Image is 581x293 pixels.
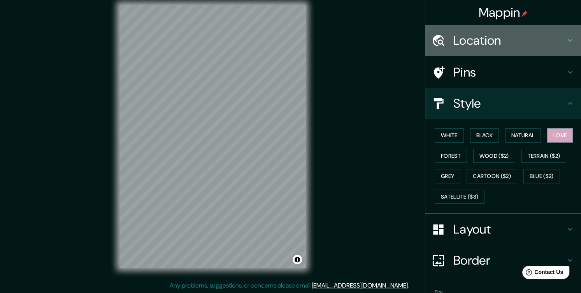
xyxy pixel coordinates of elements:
[119,5,306,268] canvas: Map
[521,10,528,17] img: pin-icon.png
[410,281,412,290] div: .
[435,169,460,183] button: Grey
[453,253,565,268] h4: Border
[425,245,581,276] div: Border
[453,221,565,237] h4: Layout
[170,281,409,290] p: Any problems, suggestions, or concerns please email .
[523,169,560,183] button: Blue ($2)
[453,33,565,48] h4: Location
[409,281,410,290] div: .
[425,57,581,88] div: Pins
[425,214,581,245] div: Layout
[479,5,528,20] h4: Mappin
[435,190,484,204] button: Satellite ($3)
[435,149,467,163] button: Forest
[425,88,581,119] div: Style
[425,25,581,56] div: Location
[470,128,499,143] button: Black
[473,149,515,163] button: Wood ($2)
[521,149,567,163] button: Terrain ($2)
[453,96,565,111] h4: Style
[435,128,464,143] button: White
[467,169,517,183] button: Cartoon ($2)
[547,128,573,143] button: Love
[453,65,565,80] h4: Pins
[512,263,572,284] iframe: Help widget launcher
[312,281,408,290] a: [EMAIL_ADDRESS][DOMAIN_NAME]
[293,255,302,264] button: Toggle attribution
[505,128,541,143] button: Natural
